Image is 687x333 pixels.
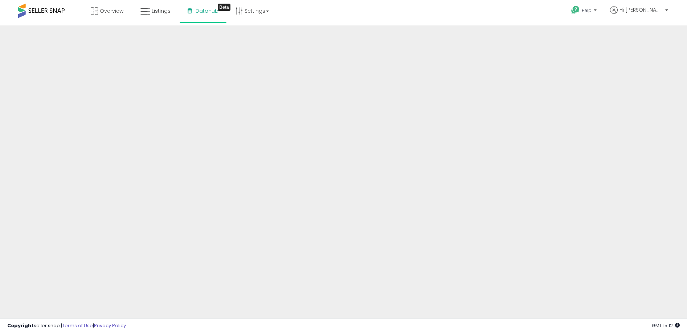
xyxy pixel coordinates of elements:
[196,7,218,15] span: DataHub
[652,322,680,329] span: 2025-09-17 15:12 GMT
[152,7,171,15] span: Listings
[619,6,663,13] span: Hi [PERSON_NAME]
[62,322,93,329] a: Terms of Use
[571,5,580,15] i: Get Help
[100,7,123,15] span: Overview
[94,322,126,329] a: Privacy Policy
[7,322,34,329] strong: Copyright
[610,6,668,23] a: Hi [PERSON_NAME]
[7,322,126,329] div: seller snap | |
[582,7,592,13] span: Help
[218,4,230,11] div: Tooltip anchor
